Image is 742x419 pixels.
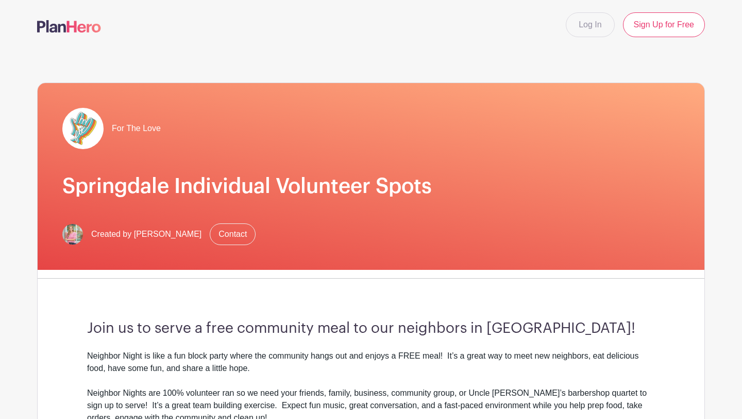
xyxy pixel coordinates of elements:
[210,223,256,245] a: Contact
[62,108,104,149] img: pageload-spinner.gif
[37,20,101,33] img: logo-507f7623f17ff9eddc593b1ce0a138ce2505c220e1c5a4e2b4648c50719b7d32.svg
[87,350,655,375] div: Neighbor Night is like a fun block party where the community hangs out and enjoys a FREE meal! It...
[62,224,83,245] img: 2x2%20headshot.png
[623,12,705,37] a: Sign Up for Free
[566,12,614,37] a: Log In
[87,320,655,337] h3: Join us to serve a free community meal to our neighbors in [GEOGRAPHIC_DATA]!
[62,174,680,199] h1: Springdale Individual Volunteer Spots
[91,228,201,240] span: Created by [PERSON_NAME]
[112,122,161,135] span: For The Love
